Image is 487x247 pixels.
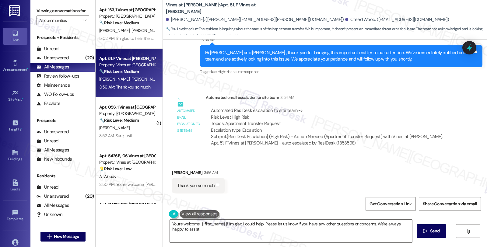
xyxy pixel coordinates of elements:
[37,73,79,79] div: Review follow-ups
[99,159,156,165] div: Property: Vines at [GEOGRAPHIC_DATA]
[419,197,481,211] button: Share Conversation via email
[3,88,27,104] a: Site Visit •
[206,94,454,103] div: Automated email escalation to site team
[200,67,482,76] div: Tagged as:
[99,182,329,187] div: 3:50 AM: You're welcome, [PERSON_NAME]! Should you have other concerns, please feel free to reach...
[99,28,131,33] span: [PERSON_NAME]
[37,6,89,16] label: Viewing conversations for
[99,125,130,130] span: [PERSON_NAME]
[99,84,150,90] div: 3:56 AM: Thank you so much
[23,216,24,220] span: •
[22,96,23,101] span: •
[99,69,139,74] strong: 🔧 Risk Level: Medium
[37,138,58,144] div: Unread
[21,126,22,130] span: •
[37,91,74,98] div: WO Follow-ups
[423,201,477,207] span: Share Conversation via email
[3,148,27,164] a: Buildings
[30,173,95,179] div: Residents
[37,184,58,190] div: Unread
[99,166,131,172] strong: 💡 Risk Level: Low
[37,156,72,162] div: New Inbounds
[99,36,302,41] div: 5:02 AM: I'm glad to hear the issue has been resolved! If anything else comes up, please don't he...
[37,147,69,153] div: All Messages
[83,18,86,23] i: 
[30,34,95,41] div: Prospects + Residents
[166,26,198,31] strong: 🔧 Risk Level: Medium
[30,117,95,124] div: Prospects
[430,228,440,234] span: Send
[37,55,69,61] div: Unanswered
[211,107,449,134] div: Automated ResiDesk escalation to site team -> Risk Level: High Risk Topics: Apartment Transfer Re...
[205,50,473,63] div: Hi [PERSON_NAME] and [PERSON_NAME] , thank you for bringing this important matter to our attentio...
[37,211,62,218] div: Unknown
[99,104,156,110] div: Apt. 056, 1 Vines at [GEOGRAPHIC_DATA]
[131,28,162,33] span: [PERSON_NAME]
[99,55,156,62] div: Apt. 51, F Vines at [PERSON_NAME]
[99,13,156,19] div: Property: [GEOGRAPHIC_DATA]
[166,26,487,39] span: : The resident is inquiring about the status of their apartment transfer. While important, it doe...
[3,118,27,134] a: Insights •
[37,100,60,107] div: Escalate
[84,53,95,63] div: (20)
[47,234,51,239] i: 
[177,108,201,134] div: Automated email escalation to site team
[202,169,218,176] div: 3:56 AM
[39,16,79,25] input: All communities
[9,5,21,16] img: ResiDesk Logo
[84,192,95,201] div: (20)
[37,82,70,89] div: Maintenance
[370,201,412,207] span: Get Conversation Link
[99,117,139,123] strong: 🔧 Risk Level: Medium
[166,16,344,23] div: [PERSON_NAME]. ([PERSON_NAME][EMAIL_ADDRESS][PERSON_NAME][DOMAIN_NAME])
[99,7,156,13] div: Apt. 163, 1 Vines at [GEOGRAPHIC_DATA]
[211,134,449,147] div: Subject: [ResiDesk Escalation] (High Risk) - Action Needed (Apartment Transfer Request) with Vine...
[200,37,215,43] div: 3:54 AM
[37,202,69,209] div: All Messages
[417,224,446,238] button: Send
[99,201,156,208] div: Apt. CA135403, [GEOGRAPHIC_DATA][US_STATE]
[3,28,27,44] a: Inbox
[170,220,412,242] textarea: You're welcome, {{first_name}}! I'm glad I could help. Please let us know if you have any other q...
[345,16,449,23] div: Creed Wood. ([EMAIL_ADDRESS][DOMAIN_NAME])
[99,62,156,68] div: Property: Vines at [GEOGRAPHIC_DATA]
[172,193,224,202] div: Tagged as:
[166,2,288,15] b: Vines at [PERSON_NAME]: Apt. 51, F Vines at [PERSON_NAME]
[37,129,69,135] div: Unanswered
[218,69,259,74] span: High-risk-auto-response
[177,183,215,189] div: Thank you so much
[37,193,69,200] div: Unanswered
[54,233,79,240] span: New Message
[99,76,131,82] span: [PERSON_NAME]
[131,76,162,82] span: [PERSON_NAME]
[279,94,294,101] div: 3:54 AM
[99,133,132,138] div: 3:52 AM: Sure, I will
[466,229,471,234] i: 
[27,67,28,71] span: •
[99,110,156,117] div: Property: [GEOGRAPHIC_DATA]
[37,64,69,70] div: All Messages
[3,178,27,194] a: Leads
[40,232,86,242] button: New Message
[423,229,428,234] i: 
[99,20,139,26] strong: 🔧 Risk Level: Medium
[99,174,116,179] span: A. Woody
[37,46,58,52] div: Unread
[366,197,415,211] button: Get Conversation Link
[172,169,224,178] div: [PERSON_NAME]
[99,153,156,159] div: Apt. 5426B, .06 Vines at [GEOGRAPHIC_DATA]
[3,207,27,224] a: Templates •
